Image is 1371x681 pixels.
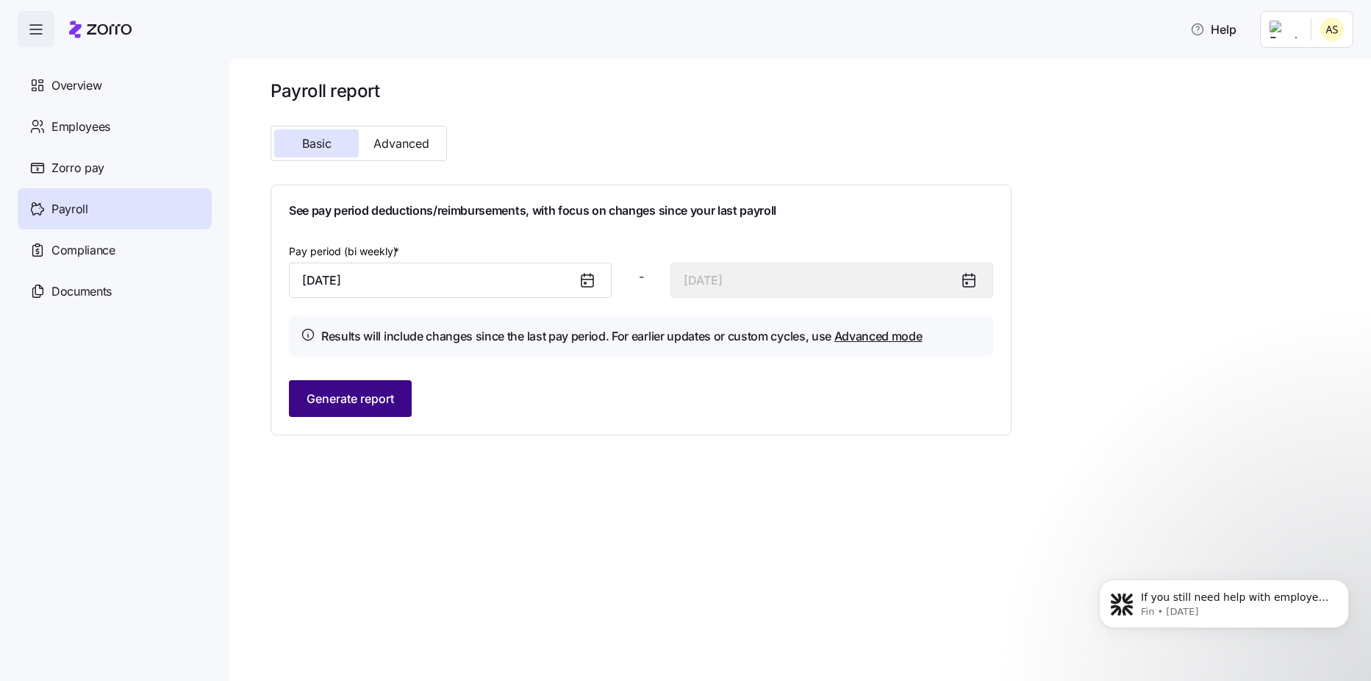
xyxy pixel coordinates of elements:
[1270,21,1299,38] img: Employer logo
[373,138,429,149] span: Advanced
[51,241,115,260] span: Compliance
[51,159,104,177] span: Zorro pay
[1077,549,1371,674] iframe: Intercom notifications message
[321,327,923,346] h4: Results will include changes since the last pay period. For earlier updates or custom cycles, use
[639,268,644,286] span: -
[1190,21,1236,38] span: Help
[51,118,110,136] span: Employees
[18,188,212,229] a: Payroll
[51,200,88,218] span: Payroll
[289,203,993,218] h1: See pay period deductions/reimbursements, with focus on changes since your last payroll
[18,65,212,106] a: Overview
[1178,15,1248,44] button: Help
[302,138,332,149] span: Basic
[18,106,212,147] a: Employees
[670,263,993,298] input: End date
[1320,18,1344,41] img: 25966653fc60c1c706604e5d62ac2791
[289,263,612,298] input: Start date
[834,329,923,343] a: Advanced mode
[18,229,212,271] a: Compliance
[289,243,402,260] label: Pay period (bi weekly)
[271,79,1012,102] h1: Payroll report
[18,147,212,188] a: Zorro pay
[51,282,112,301] span: Documents
[18,271,212,312] a: Documents
[51,76,101,95] span: Overview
